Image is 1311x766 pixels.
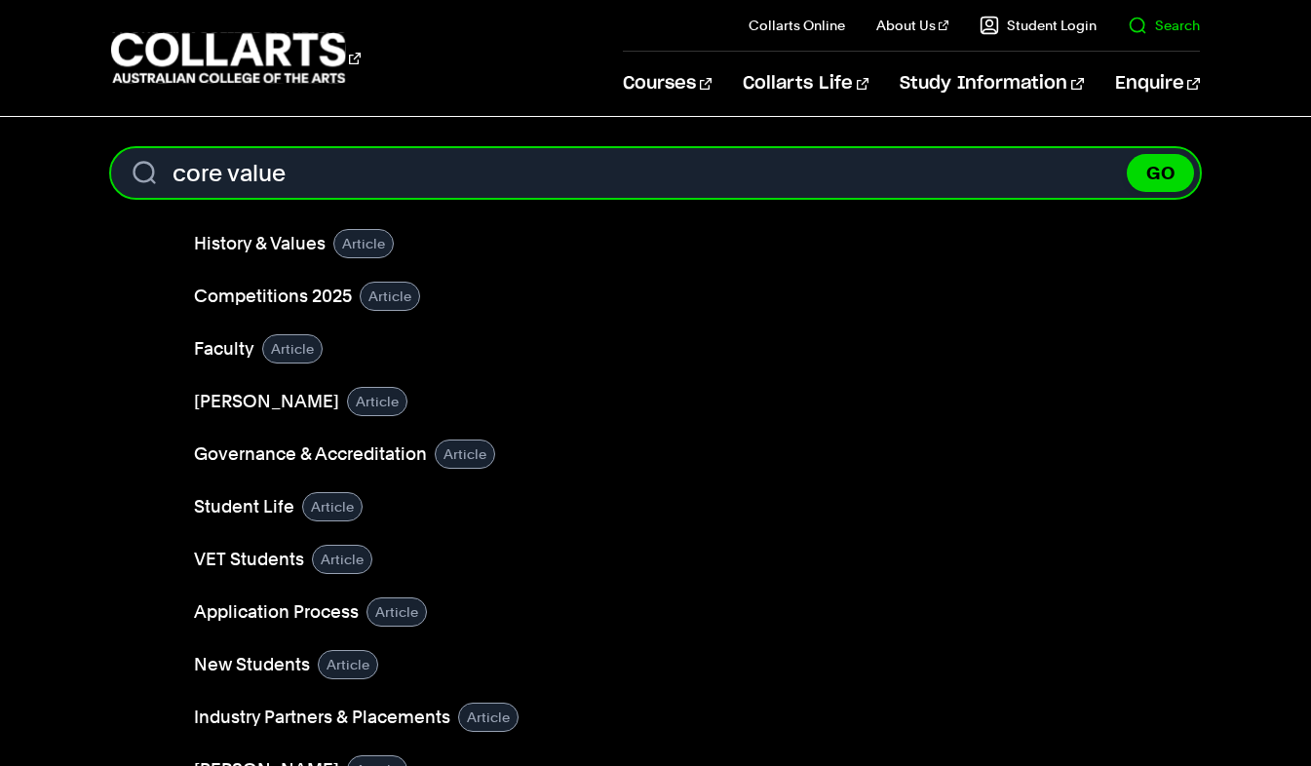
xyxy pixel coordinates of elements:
a: Search [1128,16,1200,35]
div: Article [435,440,495,469]
a: Student Login [980,16,1097,35]
div: Article [333,229,394,258]
div: Article [302,492,363,521]
a: [PERSON_NAME] [194,388,339,415]
div: Article [312,545,372,574]
a: About Us [876,16,948,35]
a: Study Information [900,52,1083,116]
a: Courses [623,52,712,116]
a: History & Values [194,230,326,257]
div: Go to homepage [111,30,361,86]
a: Collarts Online [749,16,845,35]
a: VET Students [194,546,304,573]
div: Article [366,597,427,627]
a: Application Process [194,598,359,626]
a: Collarts Life [743,52,868,116]
form: Search [111,148,1199,198]
a: Student Life [194,493,294,520]
a: Competitions 2025 [194,283,352,310]
a: Governance & Accreditation [194,440,427,468]
div: Article [318,650,378,679]
div: Article [262,334,323,364]
input: Enter Search Term [111,148,1199,198]
div: Article [347,387,407,416]
a: Faculty [194,335,254,363]
a: New Students [194,651,310,678]
a: Industry Partners & Placements [194,704,450,731]
a: Enquire [1115,52,1200,116]
div: Article [458,703,519,732]
button: GO [1127,154,1194,192]
div: Article [360,282,420,311]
